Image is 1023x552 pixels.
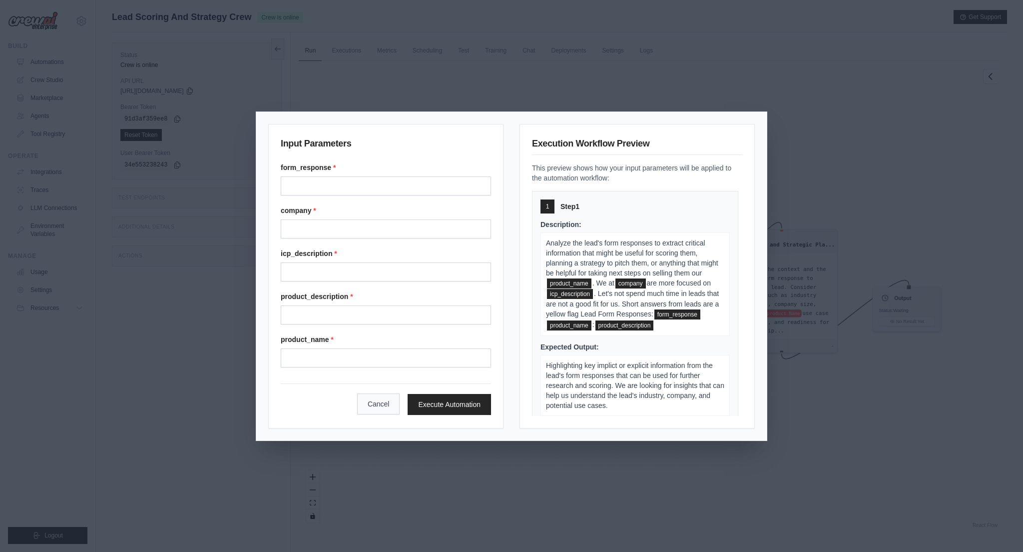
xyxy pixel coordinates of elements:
[592,279,614,287] span: . We at
[592,320,594,328] span: :
[973,504,1023,552] iframe: Chat Widget
[408,394,491,415] button: Execute Automation
[654,309,700,319] span: form_response
[546,289,719,318] span: . Let's not spend much time in leads that are not a good fit for us. Short answers from leads are...
[547,278,591,288] span: product_name
[281,205,491,215] label: company
[546,202,549,210] span: 1
[547,320,591,330] span: product_name
[357,393,400,414] button: Cancel
[281,248,491,258] label: icp_description
[546,361,724,409] span: Highlighting key implict or explicit information from the lead's form responses that can be used ...
[560,201,579,211] span: Step 1
[540,343,599,351] span: Expected Output:
[281,291,491,301] label: product_description
[532,163,742,183] p: This preview shows how your input parameters will be applied to the automation workflow:
[546,239,718,277] span: Analyze the lead's form responses to extract critical information that might be useful for scorin...
[281,334,491,344] label: product_name
[647,279,711,287] span: are more focused on
[595,320,654,330] span: product_description
[540,220,581,228] span: Description:
[281,162,491,172] label: form_response
[281,136,491,154] h3: Input Parameters
[532,136,742,155] h3: Execution Workflow Preview
[547,289,593,299] span: icp_description
[615,278,646,288] span: company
